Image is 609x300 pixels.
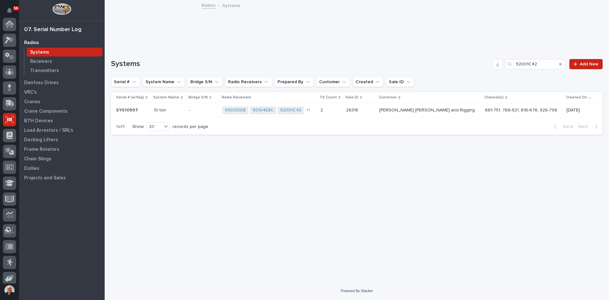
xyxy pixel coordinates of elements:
button: System Name [143,77,185,87]
p: Frame Rotators [24,147,59,152]
p: Receivers [30,59,52,64]
span: Next [578,124,592,130]
p: 56 [14,6,18,10]
span: Back [560,124,573,130]
a: Crane Components [19,106,105,116]
p: Radios [24,40,39,46]
p: Channel(s) [484,94,504,101]
p: [DATE] [566,108,593,113]
p: System Name [153,94,179,101]
a: Radios [201,1,215,9]
p: Radio Receivers [222,94,251,101]
a: Dollies [19,163,105,173]
a: Receivers [24,57,105,66]
span: Add New [580,62,599,66]
a: Cranes [19,97,105,106]
a: 90104E8C [252,108,274,113]
p: Projects and Sales [24,175,66,181]
p: Cranes [24,99,40,105]
p: Dollies [24,166,39,171]
a: Powered By Stacker [341,289,373,293]
a: Load Arrestors / SRL's [19,125,105,135]
button: Bridge S/N [187,77,223,87]
p: Systems [30,50,49,55]
button: Notifications [3,4,16,17]
p: - [189,106,192,113]
button: Created [353,77,383,87]
div: 07. Serial Number Log [24,26,82,33]
a: Frame Rotators [19,144,105,154]
p: 1 of 1 [111,119,130,135]
button: Sale ID [386,77,414,87]
p: Customer [379,94,397,101]
div: 20 [147,123,162,130]
p: 661-751, 766-821, 616-676, 826-796 [485,108,561,113]
a: 92001C42 [280,108,301,113]
p: Danfoss Drives [24,80,59,86]
a: 910030DE [225,108,246,113]
p: Created On [566,94,587,101]
p: Load Arrestors / SRL's [24,128,73,133]
button: Customer [316,77,350,87]
p: 10 ton [154,108,184,113]
button: users-avatar [3,283,16,297]
a: Decking Lifters [19,135,105,144]
button: Radio Receivers [225,77,272,87]
p: 2 [320,106,324,113]
a: Systems [24,48,105,57]
a: Add New [569,59,603,69]
div: Notifications56 [8,8,16,18]
p: BTH Devices [24,118,53,124]
p: Sale ID [345,94,358,101]
button: Prepared By [275,77,314,87]
a: VRC's [19,87,105,97]
tr: SYS10997SYS10997 10 ton-- 910030DE 90104E8C 92001C42 +122 2631826318 [PERSON_NAME] [PERSON_NAME] ... [111,103,603,117]
p: Bridge S/N [188,94,208,101]
p: SYS10997 [116,106,139,113]
a: Chain Slings [19,154,105,163]
p: 26318 [346,106,359,113]
p: Crane Components [24,109,68,114]
p: TX Count [320,94,337,101]
a: BTH Devices [19,116,105,125]
p: Systems [222,2,240,9]
input: Search [505,59,566,69]
a: Transmitters [24,66,105,75]
button: Next [576,124,603,130]
p: Decking Lifters [24,137,58,143]
p: VRC's [24,90,37,95]
button: Back [549,124,576,130]
p: Chain Slings [24,156,51,162]
button: Serial # [111,77,140,87]
p: Serial # (w/flag) [116,94,144,101]
a: Danfoss Drives [19,78,105,87]
p: Transmitters [30,68,59,74]
a: Projects and Sales [19,173,105,183]
img: Workspace Logo [52,3,71,15]
p: records per page [173,124,208,130]
a: Radios [19,38,105,47]
span: + 1 [306,108,310,112]
p: Show [132,124,144,130]
h1: Systems [111,59,490,69]
p: [PERSON_NAME] [PERSON_NAME] and Rigging [379,108,480,113]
